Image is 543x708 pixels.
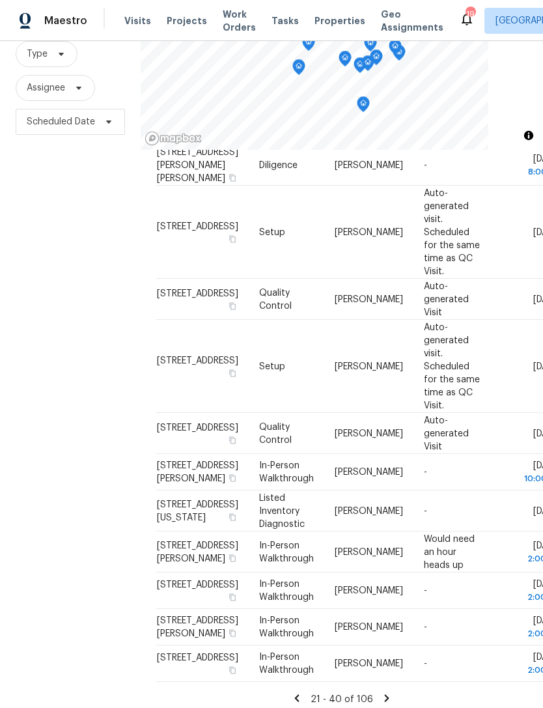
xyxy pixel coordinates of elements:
[27,48,48,61] span: Type
[157,221,238,231] span: [STREET_ADDRESS]
[424,160,427,169] span: -
[424,322,480,410] span: Auto-generated visit. Scheduled for the same time as QC Visit.
[259,288,292,310] span: Quality Control
[292,59,305,79] div: Map marker
[259,461,314,483] span: In-Person Walkthrough
[157,653,238,662] span: [STREET_ADDRESS]
[157,461,238,483] span: [STREET_ADDRESS][PERSON_NAME]
[227,664,238,676] button: Copy Address
[335,659,403,668] span: [PERSON_NAME]
[424,281,469,317] span: Auto-generated Visit
[259,227,285,236] span: Setup
[157,580,238,589] span: [STREET_ADDRESS]
[157,616,238,638] span: [STREET_ADDRESS][PERSON_NAME]
[259,653,314,675] span: In-Person Walkthrough
[259,541,314,563] span: In-Person Walkthrough
[227,300,238,311] button: Copy Address
[259,493,305,528] span: Listed Inventory Diagnostic
[259,361,285,371] span: Setup
[227,627,238,639] button: Copy Address
[259,422,292,444] span: Quality Control
[389,39,402,59] div: Map marker
[227,367,238,378] button: Copy Address
[145,131,202,146] a: Mapbox homepage
[335,506,403,515] span: [PERSON_NAME]
[335,160,403,169] span: [PERSON_NAME]
[44,14,87,27] span: Maestro
[335,468,403,477] span: [PERSON_NAME]
[361,55,374,76] div: Map marker
[157,541,238,563] span: [STREET_ADDRESS][PERSON_NAME]
[157,500,238,522] span: [STREET_ADDRESS][US_STATE]
[271,16,299,25] span: Tasks
[335,586,403,595] span: [PERSON_NAME]
[335,547,403,556] span: [PERSON_NAME]
[370,50,383,70] div: Map marker
[167,14,207,27] span: Projects
[157,423,238,432] span: [STREET_ADDRESS]
[424,506,427,515] span: -
[27,81,65,94] span: Assignee
[424,534,475,569] span: Would need an hour heads up
[335,227,403,236] span: [PERSON_NAME]
[335,294,403,304] span: [PERSON_NAME]
[302,35,315,55] div: Map marker
[227,171,238,183] button: Copy Address
[157,356,238,365] span: [STREET_ADDRESS]
[335,361,403,371] span: [PERSON_NAME]
[227,552,238,563] button: Copy Address
[339,51,352,71] div: Map marker
[335,429,403,438] span: [PERSON_NAME]
[227,233,238,244] button: Copy Address
[157,289,238,298] span: [STREET_ADDRESS]
[357,96,370,117] div: Map marker
[223,8,256,34] span: Work Orders
[157,147,238,182] span: [STREET_ADDRESS][PERSON_NAME][PERSON_NAME]
[259,616,314,638] span: In-Person Walkthrough
[466,8,475,21] div: 19
[227,511,238,522] button: Copy Address
[424,416,469,451] span: Auto-generated Visit
[314,14,365,27] span: Properties
[381,8,443,34] span: Geo Assignments
[364,36,377,56] div: Map marker
[124,14,151,27] span: Visits
[424,586,427,595] span: -
[521,128,536,143] button: Toggle attribution
[259,160,298,169] span: Diligence
[335,623,403,632] span: [PERSON_NAME]
[424,623,427,632] span: -
[227,472,238,484] button: Copy Address
[311,695,373,704] span: 21 - 40 of 106
[227,434,238,446] button: Copy Address
[27,115,95,128] span: Scheduled Date
[424,468,427,477] span: -
[424,659,427,668] span: -
[354,57,367,78] div: Map marker
[227,591,238,603] button: Copy Address
[525,128,533,143] span: Toggle attribution
[259,580,314,602] span: In-Person Walkthrough
[424,188,480,276] span: Auto-generated visit. Scheduled for the same time as QC Visit.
